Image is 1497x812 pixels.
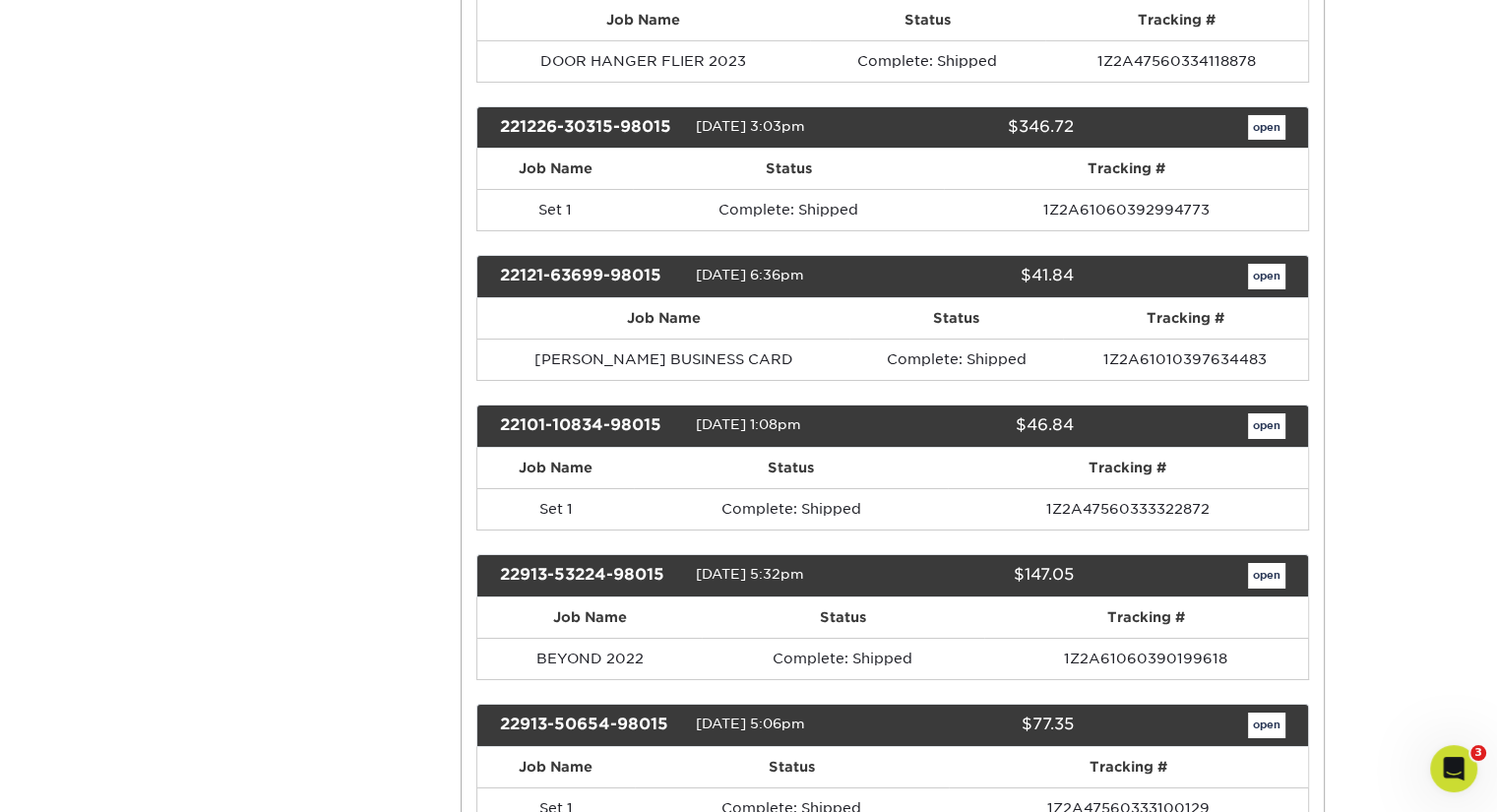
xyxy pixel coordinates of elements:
[878,713,1089,738] div: $77.35
[485,264,696,289] div: 22121-63699-98015
[878,264,1089,289] div: $41.84
[477,298,849,339] th: Job Name
[477,149,633,189] th: Job Name
[1248,264,1285,289] a: open
[1045,40,1308,82] td: 1Z2A47560334118878
[633,149,944,189] th: Status
[696,716,805,731] span: [DATE] 5:06pm
[485,413,696,439] div: 22101-10834-98015
[485,563,696,589] div: 22913-53224-98015
[696,268,804,283] span: [DATE] 6:36pm
[477,40,810,82] td: DOOR HANGER FLIER 2023
[1248,115,1285,141] a: open
[634,448,948,488] th: Status
[944,189,1307,230] td: 1Z2A61060392994773
[633,189,944,230] td: Complete: Shipped
[477,488,634,530] td: Set 1
[1063,339,1308,380] td: 1Z2A61010397634483
[878,563,1089,589] div: $147.05
[696,118,805,134] span: [DATE] 3:03pm
[702,597,983,638] th: Status
[485,115,696,141] div: 221226-30315-98015
[477,448,634,488] th: Job Name
[849,339,1063,380] td: Complete: Shipped
[949,747,1308,787] th: Tracking #
[702,638,983,679] td: Complete: Shipped
[696,416,801,432] span: [DATE] 1:08pm
[477,339,849,380] td: [PERSON_NAME] BUSINESS CARD
[944,149,1307,189] th: Tracking #
[1248,713,1285,738] a: open
[1470,745,1486,761] span: 3
[5,752,167,805] iframe: Google Customer Reviews
[984,638,1308,679] td: 1Z2A61060390199618
[878,413,1089,439] div: $46.84
[1248,413,1285,439] a: open
[485,713,696,738] div: 22913-50654-98015
[1248,563,1285,589] a: open
[948,488,1308,530] td: 1Z2A47560333322872
[477,189,633,230] td: Set 1
[477,638,702,679] td: BEYOND 2022
[948,448,1308,488] th: Tracking #
[477,597,702,638] th: Job Name
[696,566,804,582] span: [DATE] 5:32pm
[849,298,1063,339] th: Status
[810,40,1045,82] td: Complete: Shipped
[1430,745,1477,792] iframe: Intercom live chat
[1063,298,1308,339] th: Tracking #
[477,747,635,787] th: Job Name
[635,747,949,787] th: Status
[878,115,1089,141] div: $346.72
[634,488,948,530] td: Complete: Shipped
[984,597,1308,638] th: Tracking #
